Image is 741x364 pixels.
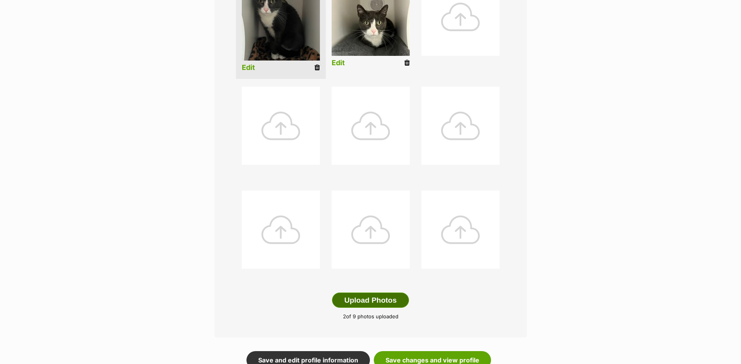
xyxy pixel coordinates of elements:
[226,313,515,321] p: of 9 photos uploaded
[343,313,346,319] span: 2
[332,293,409,308] button: Upload Photos
[242,64,255,72] a: Edit
[332,59,345,67] a: Edit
